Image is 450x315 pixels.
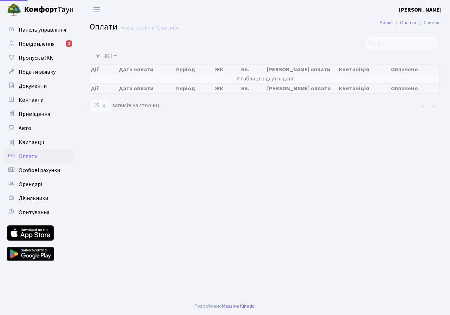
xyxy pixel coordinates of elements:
[19,82,47,90] span: Документи
[4,149,74,163] a: Оплати
[119,25,156,31] div: Немає записів.
[157,25,178,31] a: Скинути
[4,23,74,37] a: Панель управління
[338,83,391,94] th: Квитаніція
[214,83,240,94] th: ЖК
[4,205,74,219] a: Опитування
[90,99,161,112] label: записів на сторінці
[266,65,338,74] th: [PERSON_NAME] оплати
[90,83,118,94] th: Дії
[240,65,266,74] th: Кв.
[19,209,49,216] span: Опитування
[240,83,266,94] th: Кв.
[102,50,120,62] a: ЖК
[19,54,53,62] span: Пропуск в ЖК
[118,65,175,74] th: Дата оплати
[19,195,48,202] span: Лічильники
[175,83,214,94] th: Період
[4,37,74,51] a: Повідомлення2
[19,26,66,34] span: Панель управління
[399,6,442,14] a: [PERSON_NAME]
[390,83,439,94] th: Оплачено
[19,110,50,118] span: Приміщення
[380,19,393,26] a: Admin
[19,40,54,48] span: Повідомлення
[266,83,338,94] th: [PERSON_NAME] оплати
[363,37,439,50] input: Пошук...
[400,19,416,26] a: Оплати
[90,74,439,83] td: У таблиці відсутні дані
[4,93,74,107] a: Контакти
[24,4,74,16] span: Таун
[4,79,74,93] a: Документи
[338,65,391,74] th: Квитаніція
[175,65,214,74] th: Період
[19,166,60,174] span: Особові рахунки
[369,15,450,30] nav: breadcrumb
[4,163,74,177] a: Особові рахунки
[4,177,74,191] a: Орендарі
[118,83,175,94] th: Дата оплати
[90,99,110,112] select: записів на сторінці
[88,4,105,15] button: Переключити навігацію
[24,4,58,15] b: Комфорт
[90,21,117,33] span: Оплати
[19,124,31,132] span: Авто
[222,302,255,310] a: Massive Kinetic
[7,3,21,17] img: logo.png
[19,68,56,76] span: Подати заявку
[194,302,256,310] div: Розроблено .
[66,40,72,47] div: 2
[19,152,38,160] span: Оплати
[4,135,74,149] a: Квитанції
[214,65,240,74] th: ЖК
[19,138,44,146] span: Квитанції
[4,107,74,121] a: Приміщення
[390,65,439,74] th: Оплачено
[4,191,74,205] a: Лічильники
[4,65,74,79] a: Подати заявку
[416,19,439,27] li: Список
[90,65,118,74] th: Дії
[4,121,74,135] a: Авто
[19,96,44,104] span: Контакти
[4,51,74,65] a: Пропуск в ЖК
[19,181,42,188] span: Орендарі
